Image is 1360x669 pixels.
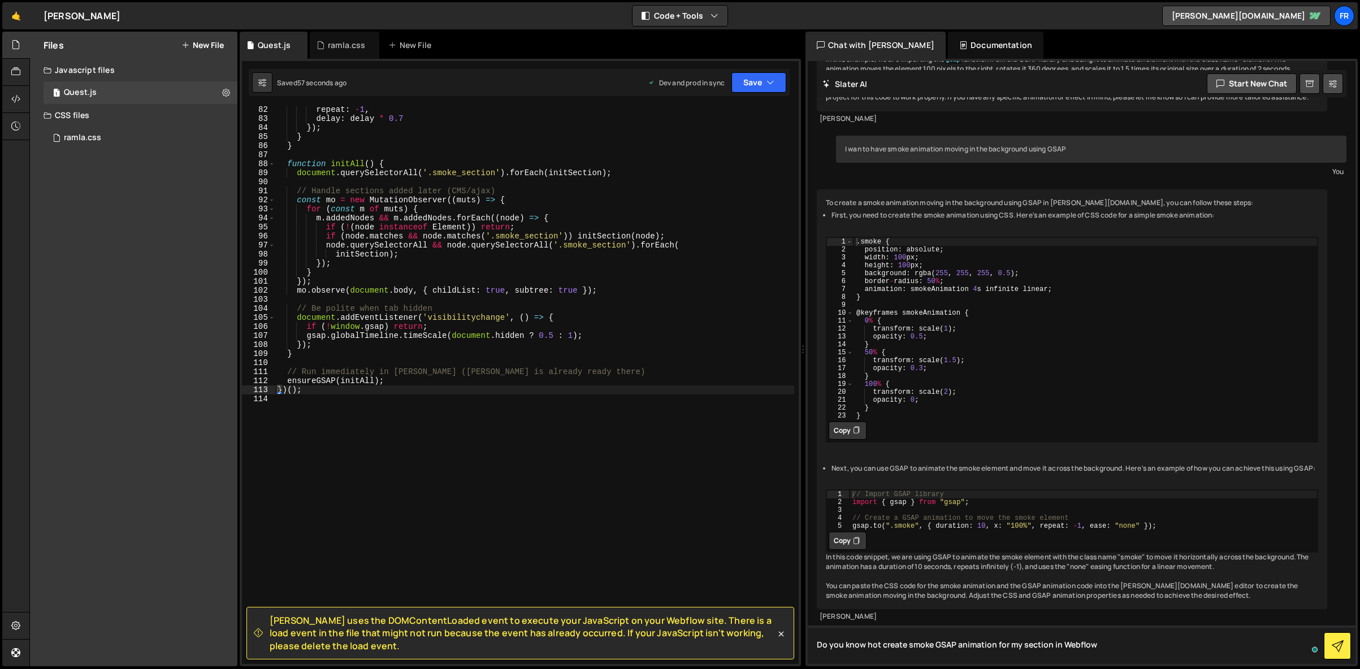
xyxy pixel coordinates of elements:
[30,59,237,81] div: Javascript files
[328,40,365,51] div: ramla.css
[242,177,275,186] div: 90
[44,127,237,149] div: 16658/45416.css
[242,205,275,214] div: 93
[839,166,1344,177] div: You
[827,246,853,254] div: 2
[1162,6,1331,26] a: [PERSON_NAME][DOMAIN_NAME]
[827,412,853,420] div: 23
[827,293,853,301] div: 8
[2,2,30,29] a: 🤙
[242,250,275,259] div: 98
[827,490,849,498] div: 1
[827,254,853,262] div: 3
[30,104,237,127] div: CSS files
[277,78,347,88] div: Saved
[827,404,853,412] div: 22
[808,625,1355,664] textarea: To enrich screen reader interactions, please activate Accessibility in Grammarly extension settings
[64,88,97,98] div: Quest.js
[829,532,867,550] button: Copy
[827,349,853,357] div: 15
[827,277,853,285] div: 6
[242,268,275,277] div: 100
[827,380,853,388] div: 19
[827,341,853,349] div: 14
[827,506,849,514] div: 3
[827,396,853,404] div: 21
[817,189,1327,609] div: To create a smoke animation moving in the background using GSAP in [PERSON_NAME][DOMAIN_NAME], yo...
[827,285,853,293] div: 7
[1334,6,1354,26] a: Fr
[270,614,776,652] span: [PERSON_NAME] uses the DOMContentLoaded event to execute your JavaScript on your Webflow site. Th...
[242,241,275,250] div: 97
[827,301,853,309] div: 9
[1207,73,1297,94] button: Start new chat
[648,78,725,88] div: Dev and prod in sync
[242,349,275,358] div: 109
[827,498,849,506] div: 2
[242,259,275,268] div: 99
[827,238,853,246] div: 1
[242,340,275,349] div: 108
[822,79,868,89] h2: Slater AI
[827,333,853,341] div: 13
[242,123,275,132] div: 84
[820,114,1324,124] div: [PERSON_NAME]
[242,214,275,223] div: 94
[827,372,853,380] div: 18
[181,41,224,50] button: New File
[827,325,853,333] div: 12
[44,39,64,51] h2: Files
[827,262,853,270] div: 4
[44,81,237,104] div: Quest.js
[827,522,849,530] div: 5
[242,322,275,331] div: 106
[53,89,60,98] span: 1
[827,309,853,317] div: 10
[242,196,275,205] div: 92
[44,9,120,23] div: [PERSON_NAME]
[827,388,853,396] div: 20
[242,286,275,295] div: 102
[242,223,275,232] div: 95
[242,367,275,376] div: 111
[242,168,275,177] div: 89
[633,6,727,26] button: Code + Tools
[242,186,275,196] div: 91
[242,358,275,367] div: 110
[827,364,853,372] div: 17
[242,295,275,304] div: 103
[829,422,867,440] button: Copy
[258,40,291,51] div: Quest.js
[242,313,275,322] div: 105
[827,270,853,277] div: 5
[242,132,275,141] div: 85
[388,40,436,51] div: New File
[242,105,275,114] div: 82
[242,385,275,394] div: 113
[64,133,101,143] div: ramla.css
[242,141,275,150] div: 86
[297,78,347,88] div: 57 seconds ago
[831,211,1318,220] li: First, you need to create the smoke animation using CSS. Here's an example of CSS code for a simp...
[242,150,275,159] div: 87
[948,32,1043,59] div: Documentation
[820,612,1324,622] div: [PERSON_NAME]
[242,394,275,403] div: 114
[827,514,849,522] div: 4
[242,277,275,286] div: 101
[827,357,853,364] div: 16
[242,114,275,123] div: 83
[242,376,275,385] div: 112
[731,72,786,93] button: Save
[827,317,853,325] div: 11
[242,304,275,313] div: 104
[242,232,275,241] div: 96
[242,159,275,168] div: 88
[831,464,1318,473] li: Next, you can use GSAP to animate the smoke element and move it across the background. Here's an ...
[805,32,946,59] div: Chat with [PERSON_NAME]
[242,331,275,340] div: 107
[836,136,1346,163] div: I wan to have smoke animation moving in the background using GSAP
